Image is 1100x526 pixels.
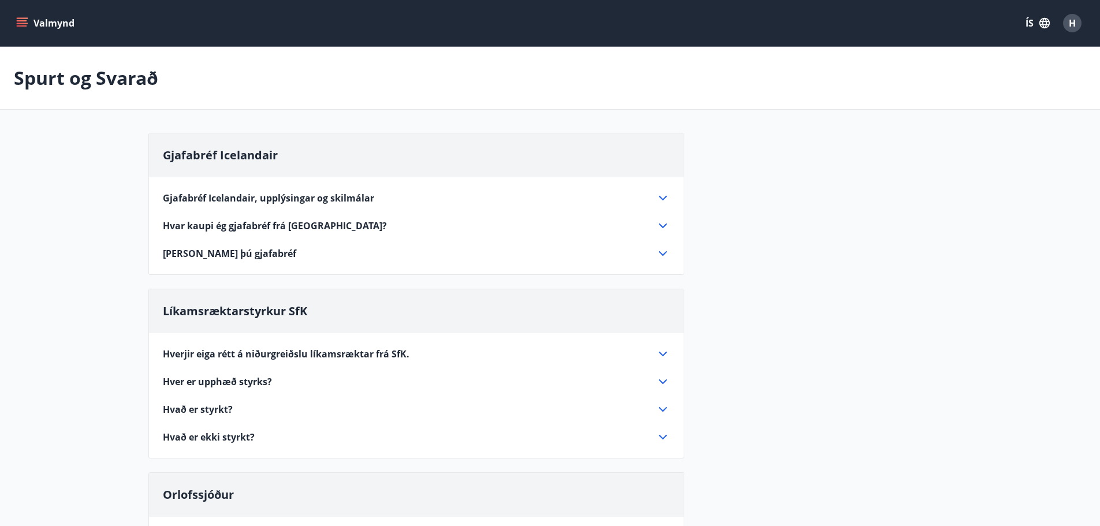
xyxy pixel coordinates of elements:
div: Gjafabréf Icelandair, upplýsingar og skilmálar [163,191,670,205]
div: Hvar kaupi ég gjafabréf frá [GEOGRAPHIC_DATA]? [163,219,670,233]
span: H [1069,17,1076,29]
span: Hver er upphæð styrks? [163,375,272,388]
button: menu [14,13,79,33]
p: Spurt og Svarað [14,65,158,91]
button: H [1058,9,1086,37]
span: Orlofssjóður [163,487,234,502]
div: Hvað er ekki styrkt? [163,430,670,444]
button: ÍS [1019,13,1056,33]
span: Gjafabréf Icelandair, upplýsingar og skilmálar [163,192,374,204]
div: Hvað er styrkt? [163,402,670,416]
div: Hverjir eiga rétt á niðurgreiðslu líkamsræktar frá SfK. [163,347,670,361]
span: [PERSON_NAME] þú gjafabréf [163,247,296,260]
span: Líkamsræktarstyrkur SfK [163,303,307,319]
span: Hverjir eiga rétt á niðurgreiðslu líkamsræktar frá SfK. [163,348,409,360]
div: [PERSON_NAME] þú gjafabréf [163,247,670,260]
div: Hver er upphæð styrks? [163,375,670,389]
span: Hvað er styrkt? [163,403,233,416]
span: Hvar kaupi ég gjafabréf frá [GEOGRAPHIC_DATA]? [163,219,387,232]
span: Hvað er ekki styrkt? [163,431,255,443]
span: Gjafabréf Icelandair [163,147,278,163]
